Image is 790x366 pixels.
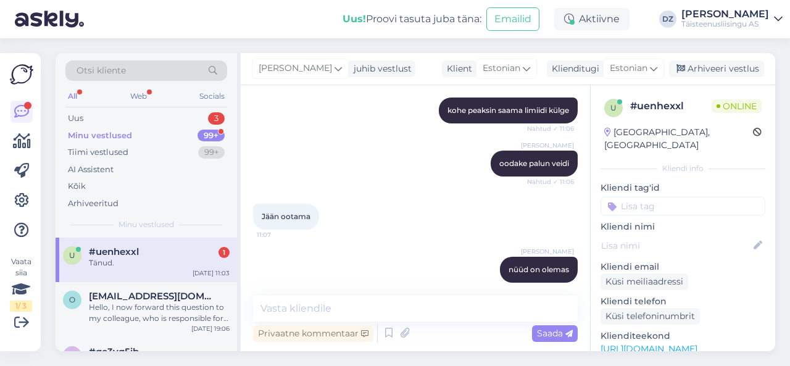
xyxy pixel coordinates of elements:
[197,130,225,142] div: 99+
[521,141,574,150] span: [PERSON_NAME]
[128,88,149,104] div: Web
[509,265,569,274] span: nüüd on olemas
[89,291,217,302] span: oskar100@mail.ee
[486,7,539,31] button: Emailid
[547,62,599,75] div: Klienditugi
[257,230,303,239] span: 11:07
[349,62,412,75] div: juhib vestlust
[89,246,139,257] span: #uenhexxl
[68,146,128,159] div: Tiimi vestlused
[68,130,132,142] div: Minu vestlused
[70,351,75,360] span: g
[10,63,33,86] img: Askly Logo
[601,260,765,273] p: Kliendi email
[208,112,225,125] div: 3
[68,112,83,125] div: Uus
[712,99,762,113] span: Online
[259,62,332,75] span: [PERSON_NAME]
[601,273,688,290] div: Küsi meiliaadressi
[601,239,751,252] input: Lisa nimi
[601,181,765,194] p: Kliendi tag'id
[610,103,617,112] span: u
[69,251,75,260] span: u
[601,308,700,325] div: Küsi telefoninumbrit
[10,301,32,312] div: 1 / 3
[681,19,769,29] div: Täisteenusliisingu AS
[527,124,574,133] span: Nähtud ✓ 11:06
[253,325,373,342] div: Privaatne kommentaar
[601,163,765,174] div: Kliendi info
[527,177,574,186] span: Nähtud ✓ 11:06
[521,247,574,256] span: [PERSON_NAME]
[554,8,630,30] div: Aktiivne
[89,346,139,357] span: #ge3vq5ib
[442,62,472,75] div: Klient
[343,12,481,27] div: Proovi tasuta juba täna:
[499,159,569,168] span: oodake palun veidi
[118,219,174,230] span: Minu vestlused
[528,283,574,293] span: Nähtud ✓ 11:10
[681,9,783,29] a: [PERSON_NAME]Täisteenusliisingu AS
[343,13,366,25] b: Uus!
[610,62,647,75] span: Estonian
[669,60,764,77] div: Arhiveeri vestlus
[69,295,75,304] span: o
[68,198,118,210] div: Arhiveeritud
[68,164,114,176] div: AI Assistent
[447,106,569,115] span: kohe peaksin saama limiidi külge
[604,126,753,152] div: [GEOGRAPHIC_DATA], [GEOGRAPHIC_DATA]
[681,9,769,19] div: [PERSON_NAME]
[601,220,765,233] p: Kliendi nimi
[197,88,227,104] div: Socials
[601,330,765,343] p: Klienditeekond
[89,302,230,324] div: Hello, I now forward this question to my colleague, who is responsible for this. The reply will b...
[89,257,230,268] div: Tänud.
[659,10,676,28] div: DZ
[601,343,697,354] a: [URL][DOMAIN_NAME]
[601,295,765,308] p: Kliendi telefon
[483,62,520,75] span: Estonian
[77,64,126,77] span: Otsi kliente
[68,180,86,193] div: Kõik
[601,197,765,215] input: Lisa tag
[218,247,230,258] div: 1
[537,328,573,339] span: Saada
[262,212,310,221] span: Jään ootama
[193,268,230,278] div: [DATE] 11:03
[10,256,32,312] div: Vaata siia
[630,99,712,114] div: # uenhexxl
[65,88,80,104] div: All
[191,324,230,333] div: [DATE] 19:06
[198,146,225,159] div: 99+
